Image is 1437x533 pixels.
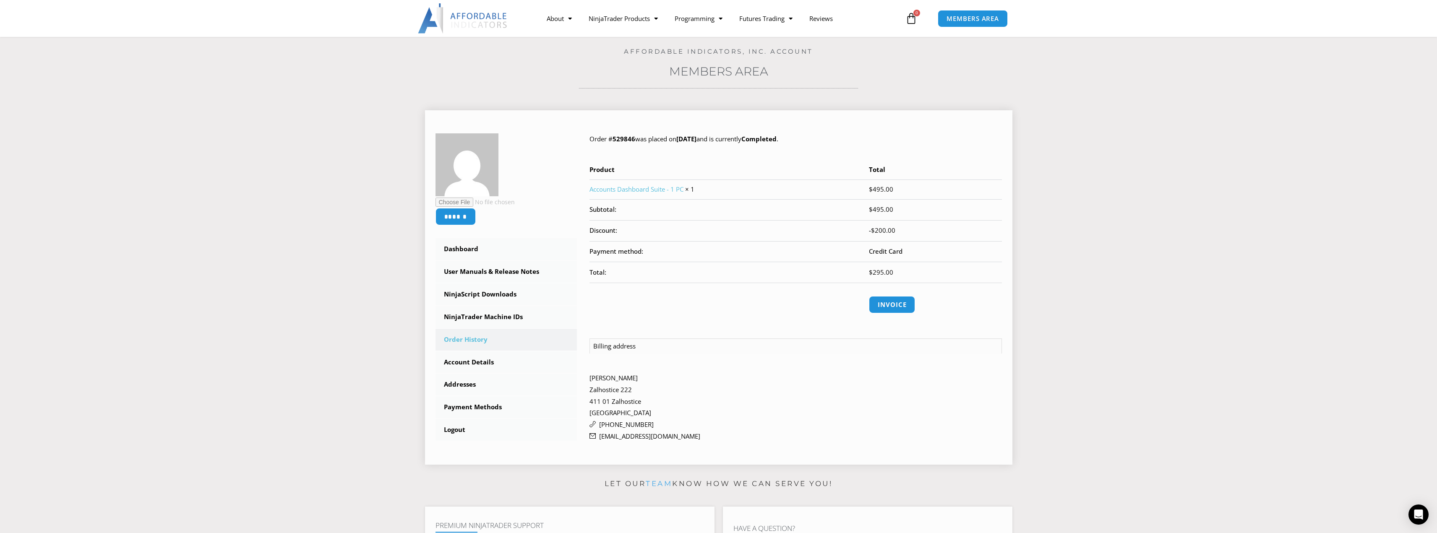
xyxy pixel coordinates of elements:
[669,64,768,78] a: Members Area
[938,10,1008,27] a: MEMBERS AREA
[589,262,869,283] th: Total:
[589,431,1002,442] p: [EMAIL_ADDRESS][DOMAIN_NAME]
[436,261,577,283] a: User Manuals & Release Notes
[869,205,893,213] span: 495.00
[436,521,704,530] h4: Premium NinjaTrader Support
[801,9,841,28] a: Reviews
[436,329,577,351] a: Order History
[538,9,580,28] a: About
[733,524,1002,533] h4: Have A Question?
[589,185,683,193] a: Accounts Dashboard Suite - 1 PC
[580,9,666,28] a: NinjaTrader Products
[869,185,893,193] bdi: 495.00
[436,351,577,373] a: Account Details
[1408,504,1429,525] div: Open Intercom Messenger
[538,9,903,28] nav: Menu
[869,268,893,276] span: 295.00
[869,220,1001,241] td: -
[869,268,873,276] span: $
[685,185,694,193] strong: × 1
[613,135,635,143] mark: 529846
[436,238,577,260] a: Dashboard
[869,205,873,213] span: $
[589,372,1002,442] address: [PERSON_NAME] Zalhostice 222 411 01 Zalhostice [GEOGRAPHIC_DATA]
[589,133,1002,145] p: Order # was placed on and is currently .
[869,241,1001,262] td: Credit Card
[436,133,498,196] img: 94d884f8b0756da6c2fc4817c9f84933f1a1dcaf0ac100b7bf10a7a1079213b1
[436,374,577,395] a: Addresses
[589,241,869,262] th: Payment method:
[418,3,508,34] img: LogoAI | Affordable Indicators – NinjaTrader
[893,6,930,31] a: 0
[869,164,1001,179] th: Total
[624,47,813,55] a: Affordable Indicators, Inc. Account
[589,419,1002,431] p: [PHONE_NUMBER]
[676,135,696,143] mark: [DATE]
[871,226,875,234] span: $
[436,419,577,441] a: Logout
[436,306,577,328] a: NinjaTrader Machine IDs
[731,9,801,28] a: Futures Trading
[871,226,895,234] span: 200.00
[869,185,873,193] span: $
[589,220,869,241] th: Discount:
[436,238,577,441] nav: Account pages
[436,396,577,418] a: Payment Methods
[666,9,731,28] a: Programming
[741,135,777,143] mark: Completed
[589,199,869,220] th: Subtotal:
[947,16,999,22] span: MEMBERS AREA
[589,338,1002,354] h2: Billing address
[436,283,577,305] a: NinjaScript Downloads
[913,10,920,16] span: 0
[646,479,672,488] a: team
[425,477,1012,491] p: Let our know how we can serve you!
[869,296,915,313] a: Invoice order number 529846
[589,164,869,179] th: Product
